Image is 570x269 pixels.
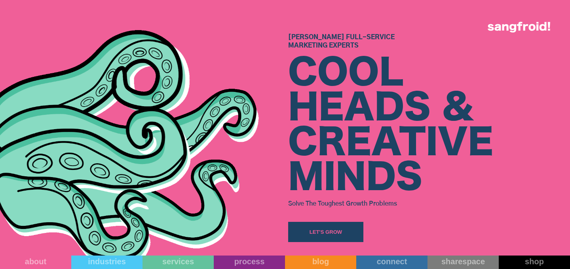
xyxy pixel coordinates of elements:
div: services [142,257,214,266]
div: process [214,257,285,266]
a: process [214,256,285,269]
div: COOL HEADS & CREATIVE MINDS [288,56,570,196]
a: blog [285,256,356,269]
div: Let's Grow [310,228,342,236]
div: shop [499,257,570,266]
a: connect [356,256,427,269]
a: sharespace [427,256,499,269]
div: sharespace [427,257,499,266]
a: services [142,256,214,269]
a: industries [71,256,142,269]
a: shop [499,256,570,269]
div: connect [356,257,427,266]
img: logo [488,22,550,32]
a: Let's Grow [288,222,363,242]
h3: Solve The Toughest Growth Problems [288,197,570,209]
div: industries [71,257,142,266]
h1: [PERSON_NAME] Full-Service Marketing Experts [288,33,570,50]
div: blog [285,257,356,266]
